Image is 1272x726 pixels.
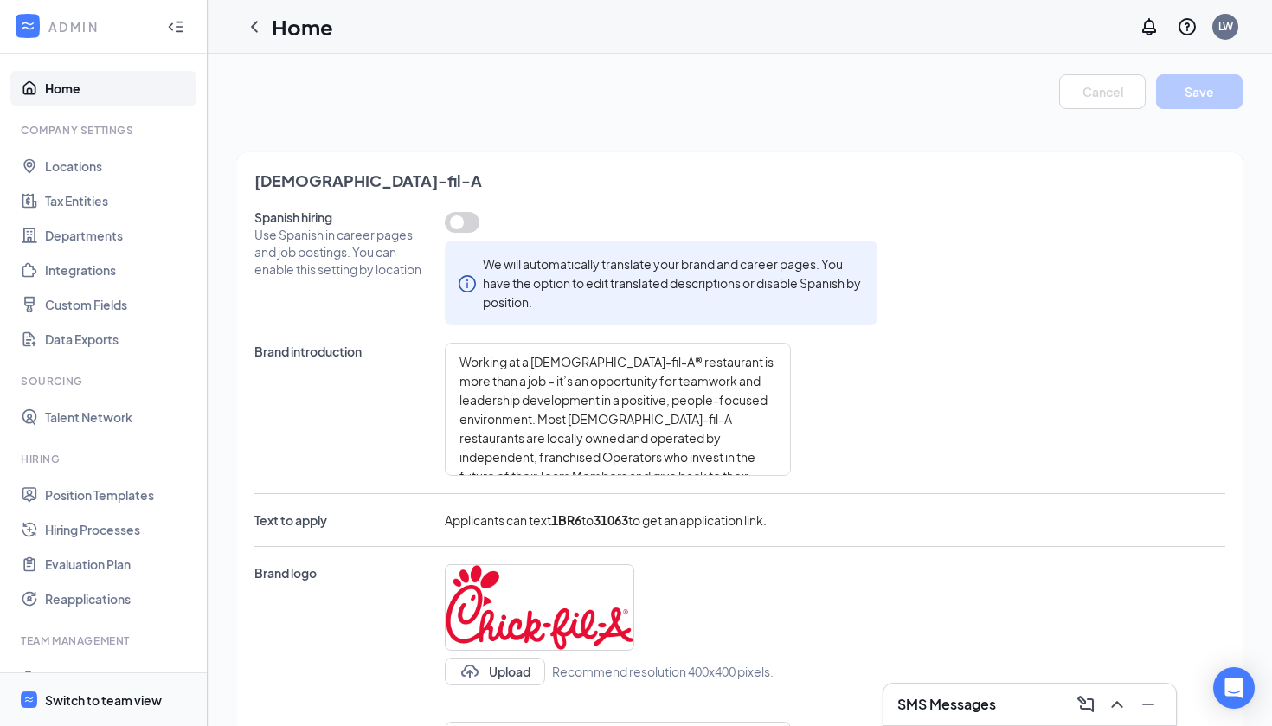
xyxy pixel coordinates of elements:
[21,668,38,685] svg: UserCheck
[254,209,427,226] span: Spanish hiring
[167,18,184,35] svg: Collapse
[45,149,193,183] a: Locations
[445,343,791,476] textarea: Working at a [DEMOGRAPHIC_DATA]-fil-A® restaurant is more than a job – it’s an opportunity for te...
[1139,16,1160,37] svg: Notifications
[254,226,427,278] span: Use Spanish in career pages and job postings. You can enable this setting by location
[272,12,333,42] h1: Home
[1156,74,1243,109] button: Save
[45,183,193,218] a: Tax Entities
[45,581,193,616] a: Reapplications
[1218,19,1233,34] div: LW
[48,18,151,35] div: ADMIN
[445,511,767,529] span: Applicants can text to to get an application link.
[1107,694,1127,715] svg: ChevronUp
[254,343,427,360] span: Brand introduction
[45,253,193,287] a: Integrations
[45,322,193,357] a: Data Exports
[19,17,36,35] svg: WorkstreamLogo
[21,374,190,389] div: Sourcing
[445,564,774,685] span: UploadUploadRecommend resolution 400x400 pixels.
[1177,16,1198,37] svg: QuestionInfo
[45,287,193,322] a: Custom Fields
[552,662,774,681] span: Recommend resolution 400x400 pixels.
[1134,691,1162,718] button: Minimize
[1059,74,1146,109] button: Cancel
[1103,691,1131,718] button: ChevronUp
[459,661,480,682] svg: Upload
[21,633,190,648] div: Team Management
[254,564,427,581] span: Brand logo
[45,71,193,106] a: Home
[45,547,193,581] a: Evaluation Plan
[45,512,193,547] a: Hiring Processes
[897,695,996,714] h3: SMS Messages
[23,694,35,705] svg: WorkstreamLogo
[1076,694,1096,715] svg: ComposeMessage
[459,273,476,292] span: info-circle
[1138,694,1159,715] svg: Minimize
[21,123,190,138] div: Company Settings
[244,16,265,37] svg: ChevronLeft
[45,691,162,709] div: Switch to team view
[594,512,628,528] b: 31063
[483,254,864,312] div: We will automatically translate your brand and career pages. You have the option to edit translat...
[45,400,193,434] a: Talent Network
[45,478,193,512] a: Position Templates
[1072,691,1100,718] button: ComposeMessage
[45,668,178,685] div: Onboarding
[551,512,581,528] b: 1BR6
[254,170,1225,191] span: [DEMOGRAPHIC_DATA]-fil-A
[1213,667,1255,709] div: Open Intercom Messenger
[254,511,427,529] span: Text to apply
[45,218,193,253] a: Departments
[445,658,545,685] button: UploadUpload
[21,452,190,466] div: Hiring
